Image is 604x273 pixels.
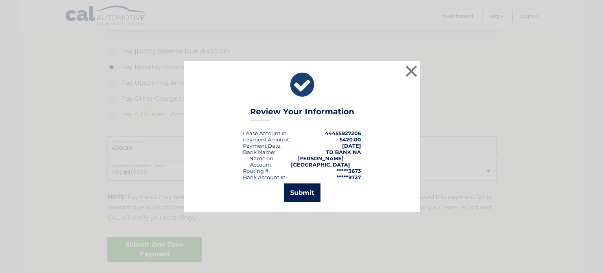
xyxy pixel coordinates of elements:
[342,143,361,149] span: [DATE]
[291,155,350,168] strong: [PERSON_NAME][GEOGRAPHIC_DATA]
[325,130,361,136] strong: 44455927206
[243,143,280,149] span: Payment Date
[250,107,354,121] h3: Review Your Information
[339,136,361,143] span: $420.00
[243,168,270,174] div: Routing #:
[284,183,320,202] button: Submit
[243,149,275,155] div: Bank Name:
[243,174,285,180] div: Bank Account #:
[326,149,361,155] strong: TD BANK NA
[243,143,282,149] div: :
[243,136,290,143] div: Payment Amount:
[243,155,280,168] div: Name on Account:
[403,63,419,79] button: ×
[243,130,286,136] div: Lease Account #:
